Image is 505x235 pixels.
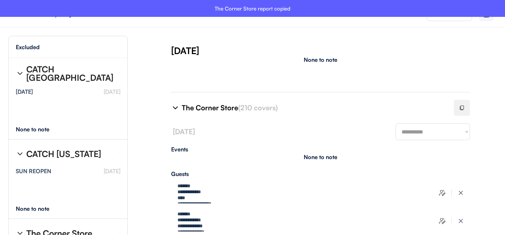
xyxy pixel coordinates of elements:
[182,103,445,113] div: The Corner Store
[26,150,101,158] div: CATCH [US_STATE]
[457,217,464,224] img: x-close%20%283%29.svg
[16,126,62,132] div: None to note
[104,168,120,175] font: [DATE]
[238,103,278,112] font: (210 covers)
[171,104,180,112] img: chevron-right%20%281%29.svg
[173,127,195,136] font: [DATE]
[171,171,470,177] div: Guests
[457,189,464,196] img: x-close%20%283%29.svg
[104,88,120,95] font: [DATE]
[304,154,337,160] div: None to note
[439,217,446,224] img: users-edit.svg
[16,69,24,78] img: chevron-right%20%281%29.svg
[171,44,505,57] div: [DATE]
[16,168,51,174] div: SUN REOPEN
[304,57,337,63] div: None to note
[16,89,33,94] div: [DATE]
[26,65,114,82] div: CATCH [GEOGRAPHIC_DATA]
[171,146,470,152] div: Events
[16,44,40,50] div: Excluded
[16,206,62,211] div: None to note
[439,189,446,196] img: users-edit.svg
[16,150,24,158] img: chevron-right%20%281%29.svg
